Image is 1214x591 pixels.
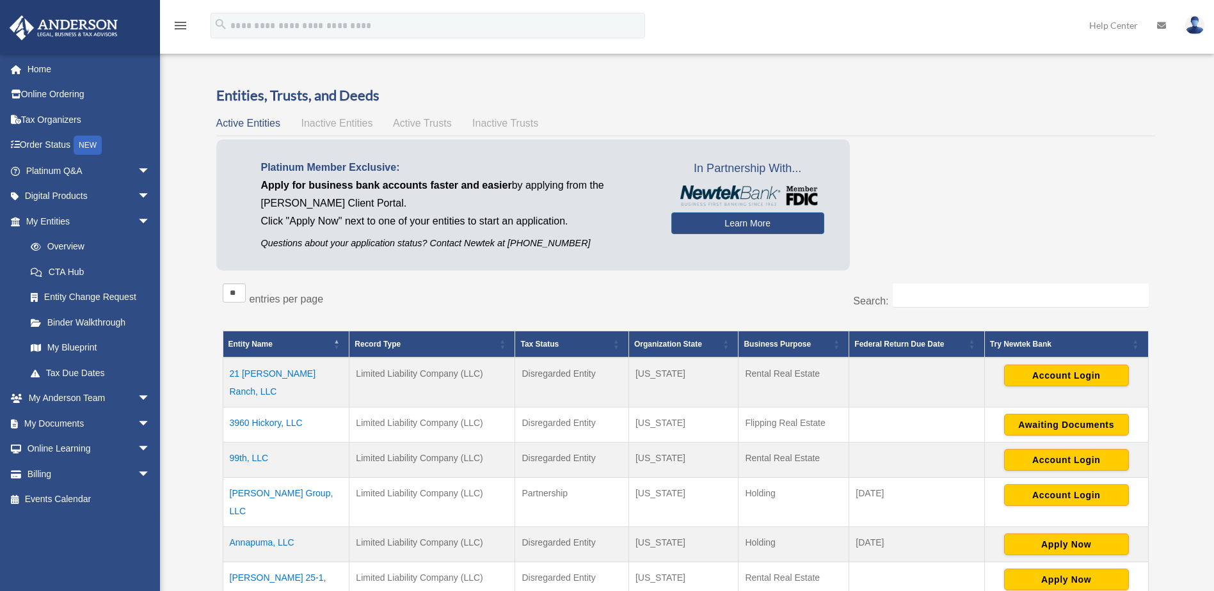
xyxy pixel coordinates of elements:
[1185,16,1204,35] img: User Pic
[1004,489,1129,500] a: Account Login
[6,15,122,40] img: Anderson Advisors Platinum Portal
[138,436,163,462] span: arrow_drop_down
[520,340,559,349] span: Tax Status
[515,442,628,477] td: Disregarded Entity
[214,17,228,31] i: search
[472,118,538,129] span: Inactive Trusts
[628,407,738,442] td: [US_STATE]
[628,526,738,562] td: [US_STATE]
[18,310,163,335] a: Binder Walkthrough
[849,331,985,358] th: Federal Return Due Date: Activate to sort
[138,158,163,184] span: arrow_drop_down
[173,18,188,33] i: menu
[744,340,811,349] span: Business Purpose
[1004,449,1129,471] button: Account Login
[138,184,163,210] span: arrow_drop_down
[634,340,702,349] span: Organization State
[393,118,452,129] span: Active Trusts
[349,526,515,562] td: Limited Liability Company (LLC)
[678,185,818,206] img: NewtekBankLogoSM.png
[355,340,401,349] span: Record Type
[223,331,349,358] th: Entity Name: Activate to invert sorting
[349,407,515,442] td: Limited Liability Company (LLC)
[228,340,273,349] span: Entity Name
[628,442,738,477] td: [US_STATE]
[138,386,163,412] span: arrow_drop_down
[18,360,163,386] a: Tax Due Dates
[628,331,738,358] th: Organization State: Activate to sort
[261,235,652,251] p: Questions about your application status? Contact Newtek at [PHONE_NUMBER]
[216,118,280,129] span: Active Entities
[349,477,515,526] td: Limited Liability Company (LLC)
[1004,569,1129,590] button: Apply Now
[9,209,163,234] a: My Entitiesarrow_drop_down
[18,234,157,260] a: Overview
[1004,454,1129,464] a: Account Login
[1004,365,1129,386] button: Account Login
[223,358,349,407] td: 21 [PERSON_NAME] Ranch, LLC
[138,461,163,487] span: arrow_drop_down
[854,340,944,349] span: Federal Return Due Date
[1004,484,1129,506] button: Account Login
[9,411,170,436] a: My Documentsarrow_drop_down
[671,159,824,179] span: In Partnership With...
[9,132,170,159] a: Order StatusNEW
[9,82,170,107] a: Online Ordering
[261,177,652,212] p: by applying from the [PERSON_NAME] Client Portal.
[739,358,849,407] td: Rental Real Estate
[9,386,170,411] a: My Anderson Teamarrow_drop_down
[349,442,515,477] td: Limited Liability Company (LLC)
[9,436,170,462] a: Online Learningarrow_drop_down
[739,442,849,477] td: Rental Real Estate
[9,107,170,132] a: Tax Organizers
[853,295,888,306] label: Search:
[1004,414,1129,436] button: Awaiting Documents
[18,335,163,361] a: My Blueprint
[9,56,170,82] a: Home
[349,358,515,407] td: Limited Liability Company (LLC)
[261,159,652,177] p: Platinum Member Exclusive:
[223,477,349,526] td: [PERSON_NAME] Group, LLC
[1004,533,1129,555] button: Apply Now
[74,136,102,155] div: NEW
[18,285,163,310] a: Entity Change Request
[1004,370,1129,380] a: Account Login
[628,358,738,407] td: [US_STATE]
[349,331,515,358] th: Record Type: Activate to sort
[138,209,163,235] span: arrow_drop_down
[9,158,170,184] a: Platinum Q&Aarrow_drop_down
[216,86,1155,106] h3: Entities, Trusts, and Deeds
[739,477,849,526] td: Holding
[261,180,512,191] span: Apply for business bank accounts faster and easier
[9,184,170,209] a: Digital Productsarrow_drop_down
[849,477,985,526] td: [DATE]
[515,358,628,407] td: Disregarded Entity
[515,526,628,562] td: Disregarded Entity
[515,331,628,358] th: Tax Status: Activate to sort
[223,526,349,562] td: Annapuma, LLC
[223,407,349,442] td: 3960 Hickory, LLC
[849,526,985,562] td: [DATE]
[739,526,849,562] td: Holding
[739,407,849,442] td: Flipping Real Estate
[9,487,170,512] a: Events Calendar
[261,212,652,230] p: Click "Apply Now" next to one of your entities to start an application.
[18,259,163,285] a: CTA Hub
[515,407,628,442] td: Disregarded Entity
[739,331,849,358] th: Business Purpose: Activate to sort
[173,22,188,33] a: menu
[628,477,738,526] td: [US_STATE]
[9,461,170,487] a: Billingarrow_drop_down
[301,118,372,129] span: Inactive Entities
[515,477,628,526] td: Partnership
[671,212,824,234] a: Learn More
[990,336,1129,352] div: Try Newtek Bank
[138,411,163,437] span: arrow_drop_down
[223,442,349,477] td: 99th, LLC
[984,331,1148,358] th: Try Newtek Bank : Activate to sort
[250,294,324,304] label: entries per page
